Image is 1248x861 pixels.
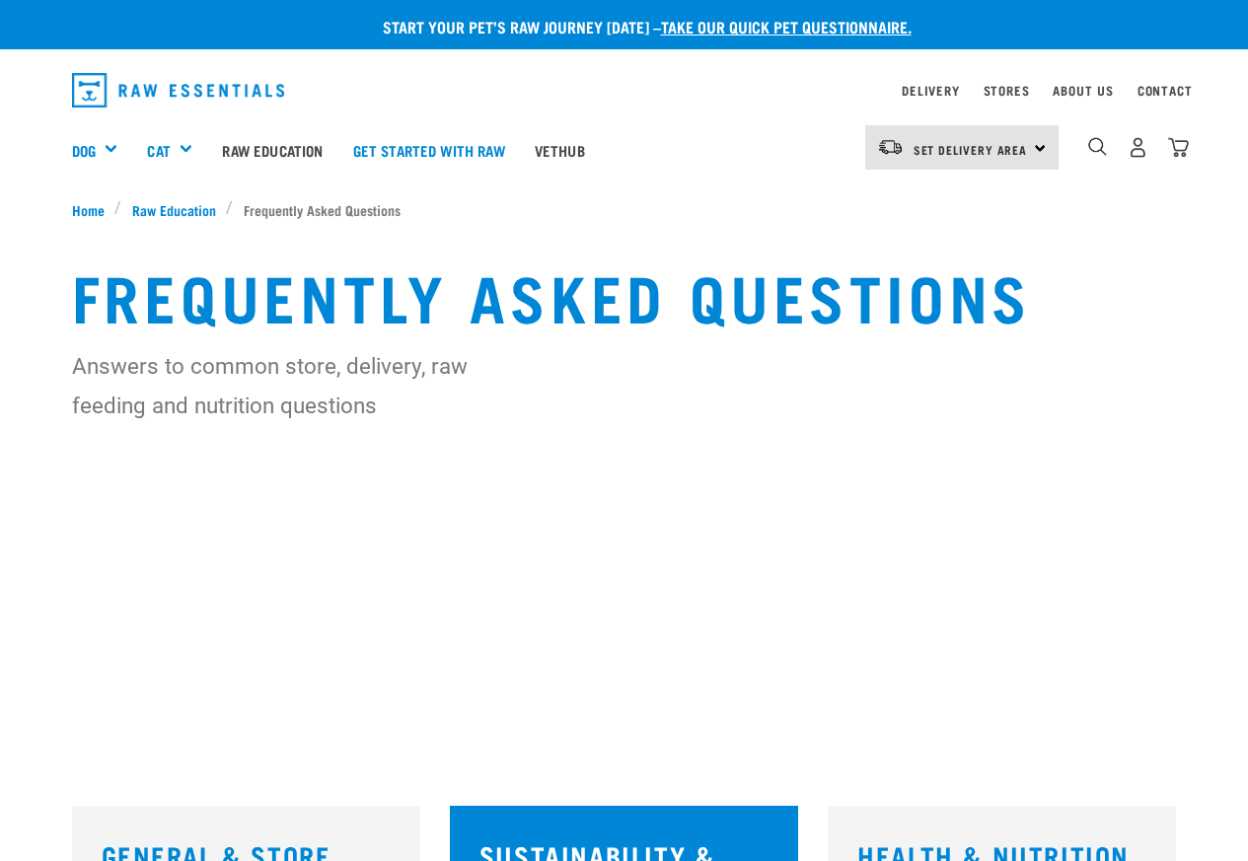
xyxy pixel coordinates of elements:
[147,139,170,162] a: Cat
[207,110,337,189] a: Raw Education
[121,199,226,220] a: Raw Education
[520,110,600,189] a: Vethub
[1128,137,1148,158] img: user.png
[72,73,285,108] img: Raw Essentials Logo
[72,199,1177,220] nav: breadcrumbs
[1053,87,1113,94] a: About Us
[984,87,1030,94] a: Stores
[338,110,520,189] a: Get started with Raw
[914,146,1028,153] span: Set Delivery Area
[72,199,105,220] span: Home
[132,199,216,220] span: Raw Education
[72,346,514,425] p: Answers to common store, delivery, raw feeding and nutrition questions
[72,199,115,220] a: Home
[1138,87,1193,94] a: Contact
[877,138,904,156] img: van-moving.png
[1168,137,1189,158] img: home-icon@2x.png
[902,87,959,94] a: Delivery
[72,259,1177,330] h1: Frequently Asked Questions
[56,65,1193,115] nav: dropdown navigation
[661,22,912,31] a: take our quick pet questionnaire.
[72,139,96,162] a: Dog
[1088,137,1107,156] img: home-icon-1@2x.png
